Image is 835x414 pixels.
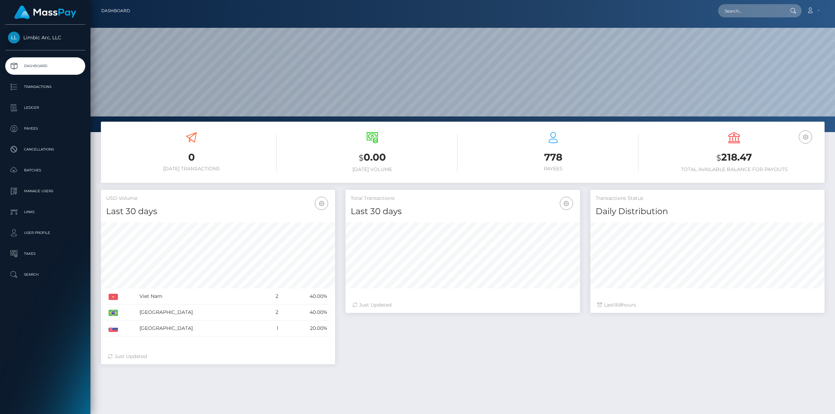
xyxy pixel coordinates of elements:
[597,301,818,309] div: Last hours
[649,151,819,165] h3: 218.47
[351,205,574,218] h4: Last 30 days
[5,162,85,179] a: Batches
[359,153,364,163] small: $
[352,301,573,309] div: Just Updated
[8,165,82,176] p: Batches
[264,305,281,320] td: 2
[264,289,281,305] td: 2
[596,205,819,218] h4: Daily Distribution
[5,120,85,137] a: Payees
[281,289,330,305] td: 40.00%
[8,207,82,217] p: Links
[109,326,118,332] img: SK.png
[281,305,330,320] td: 40.00%
[137,320,264,336] td: [GEOGRAPHIC_DATA]
[287,167,458,172] h6: [DATE] Volume
[5,34,85,41] span: Limbic Arc, LLC
[108,353,328,360] div: Just Updated
[8,228,82,238] p: User Profile
[287,151,458,165] h3: 0.00
[8,103,82,113] p: Ledger
[8,269,82,280] p: Search
[101,3,130,18] a: Dashboard
[649,167,819,172] h6: Total Available Balance for Payouts
[5,182,85,200] a: Manage Users
[281,320,330,336] td: 20.00%
[106,166,277,172] h6: [DATE] Transactions
[468,151,638,164] h3: 778
[8,32,20,43] img: Limbic Arc, LLC
[5,266,85,283] a: Search
[106,151,277,164] h3: 0
[8,186,82,196] p: Manage Users
[109,294,118,300] img: VN.png
[5,224,85,242] a: User Profile
[5,245,85,262] a: Taxes
[5,57,85,75] a: Dashboard
[5,99,85,116] a: Ledger
[8,123,82,134] p: Payees
[8,61,82,71] p: Dashboard
[5,78,85,96] a: Transactions
[8,82,82,92] p: Transactions
[351,195,574,202] h5: Total Transactions
[106,205,330,218] h4: Last 30 days
[8,144,82,155] p: Cancellations
[8,249,82,259] p: Taxes
[596,195,819,202] h5: Transactions Status
[264,320,281,336] td: 1
[5,141,85,158] a: Cancellations
[137,305,264,320] td: [GEOGRAPHIC_DATA]
[5,203,85,221] a: Links
[468,166,638,172] h6: Payees
[109,310,118,316] img: BR.png
[614,302,622,308] span: 168
[14,6,76,19] img: MassPay Logo
[718,4,784,17] input: Search...
[137,289,264,305] td: Viet Nam
[716,153,721,163] small: $
[106,195,330,202] h5: USD Volume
